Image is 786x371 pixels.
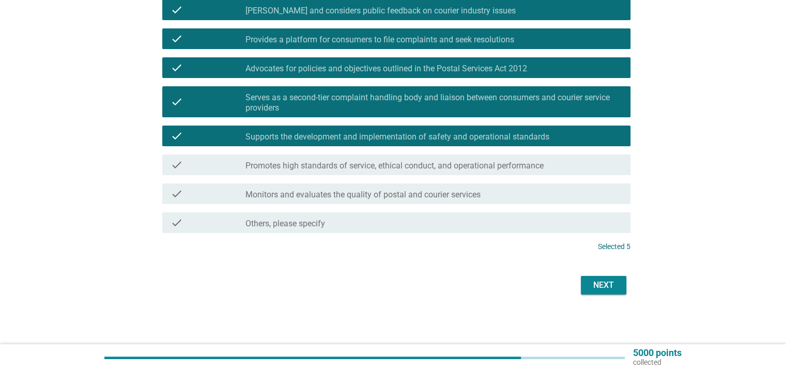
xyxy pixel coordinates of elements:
p: collected [633,358,682,367]
i: check [171,4,183,16]
p: Selected 5 [598,241,630,252]
label: Monitors and evaluates the quality of postal and courier services [245,190,481,200]
i: check [171,33,183,45]
p: 5000 points [633,348,682,358]
label: Promotes high standards of service, ethical conduct, and operational performance [245,161,544,171]
i: check [171,61,183,74]
i: check [171,217,183,229]
label: Advocates for policies and objectives outlined in the Postal Services Act 2012 [245,64,527,74]
i: check [171,130,183,142]
i: check [171,188,183,200]
label: Others, please specify [245,219,325,229]
i: check [171,159,183,171]
i: check [171,90,183,113]
label: Provides a platform for consumers to file complaints and seek resolutions [245,35,514,45]
label: Supports the development and implementation of safety and operational standards [245,132,549,142]
label: [PERSON_NAME] and considers public feedback on courier industry issues [245,6,516,16]
label: Serves as a second-tier complaint handling body and liaison between consumers and courier service... [245,92,622,113]
div: Next [589,279,618,291]
button: Next [581,276,626,295]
